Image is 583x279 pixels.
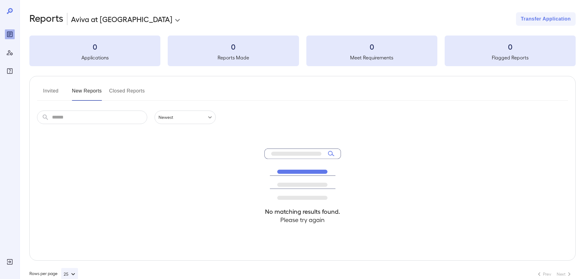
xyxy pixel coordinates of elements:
p: Aviva at [GEOGRAPHIC_DATA] [71,14,172,24]
h2: Reports [29,12,63,26]
h5: Meet Requirements [306,54,437,61]
button: Closed Reports [109,86,145,101]
h4: No matching results found. [264,207,341,216]
h3: 0 [445,42,576,51]
button: Transfer Application [516,12,576,26]
h3: 0 [29,42,160,51]
h5: Flagged Reports [445,54,576,61]
div: Newest [155,111,216,124]
nav: pagination navigation [533,269,576,279]
h5: Reports Made [168,54,299,61]
h5: Applications [29,54,160,61]
h3: 0 [306,42,437,51]
div: Reports [5,29,15,39]
h3: 0 [168,42,299,51]
h4: Please try again [264,216,341,224]
summary: 0Applications0Reports Made0Meet Requirements0Flagged Reports [29,36,576,66]
div: Log Out [5,257,15,267]
button: Invited [37,86,65,101]
div: Manage Users [5,48,15,58]
div: FAQ [5,66,15,76]
button: New Reports [72,86,102,101]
